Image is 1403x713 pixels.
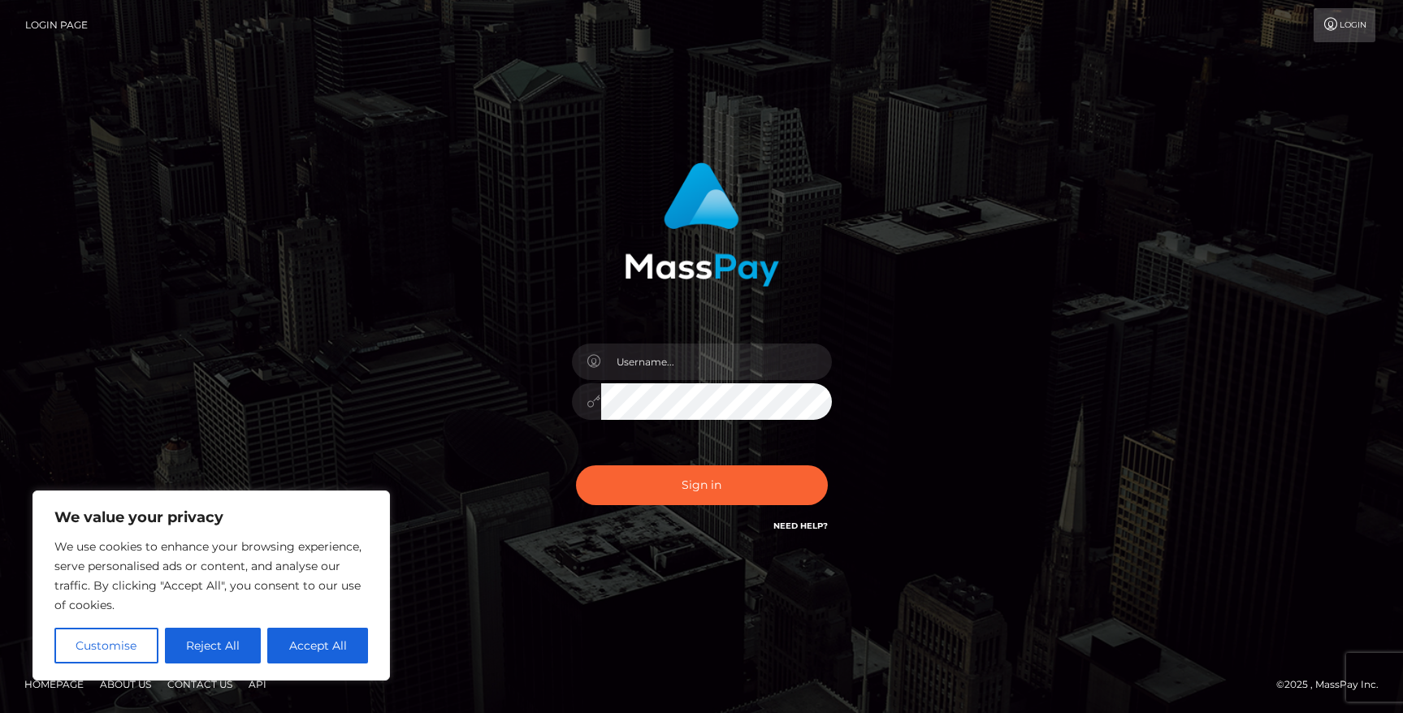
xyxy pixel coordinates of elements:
[54,508,368,527] p: We value your privacy
[267,628,368,663] button: Accept All
[93,672,158,697] a: About Us
[1276,676,1391,694] div: © 2025 , MassPay Inc.
[773,521,828,531] a: Need Help?
[576,465,828,505] button: Sign in
[54,628,158,663] button: Customise
[161,672,239,697] a: Contact Us
[25,8,88,42] a: Login Page
[625,162,779,287] img: MassPay Login
[601,344,832,380] input: Username...
[54,537,368,615] p: We use cookies to enhance your browsing experience, serve personalised ads or content, and analys...
[32,490,390,681] div: We value your privacy
[18,672,90,697] a: Homepage
[165,628,262,663] button: Reject All
[1314,8,1375,42] a: Login
[242,672,273,697] a: API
